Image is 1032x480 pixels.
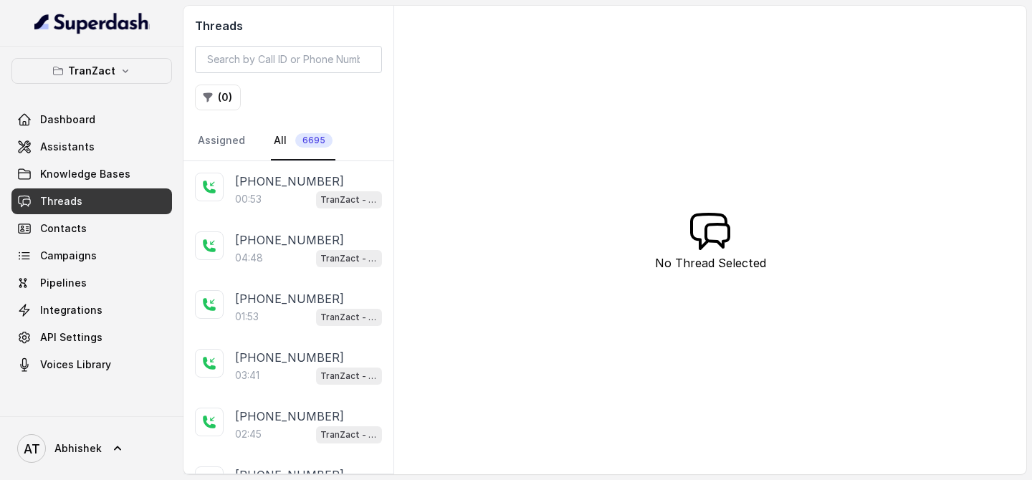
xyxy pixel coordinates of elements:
span: Threads [40,194,82,208]
a: Campaigns [11,243,172,269]
text: AT [24,441,40,456]
span: Campaigns [40,249,97,263]
span: Voices Library [40,357,111,372]
span: Pipelines [40,276,87,290]
a: Contacts [11,216,172,241]
span: API Settings [40,330,102,345]
a: Dashboard [11,107,172,133]
span: Dashboard [40,112,95,127]
a: Abhishek [11,428,172,469]
p: TranZact - Outbound Call Assistant [320,310,378,325]
p: 02:45 [235,427,262,441]
p: [PHONE_NUMBER] [235,231,344,249]
p: No Thread Selected [655,254,766,272]
p: 04:48 [235,251,263,265]
input: Search by Call ID or Phone Number [195,46,382,73]
span: Contacts [40,221,87,236]
a: Threads [11,188,172,214]
p: TranZact - Outbound Call Assistant [320,369,378,383]
span: Integrations [40,303,102,317]
p: TranZact - Outbound Call Assistant [320,193,378,207]
h2: Threads [195,17,382,34]
p: TranZact - Outbound Call Assistant [320,428,378,442]
p: TranZact [68,62,115,80]
a: All6695 [271,122,335,160]
p: TranZact - Outbound Call Assistant [320,251,378,266]
span: Assistants [40,140,95,154]
a: Pipelines [11,270,172,296]
p: [PHONE_NUMBER] [235,408,344,425]
span: 6695 [295,133,333,148]
p: 01:53 [235,309,259,324]
p: [PHONE_NUMBER] [235,349,344,366]
a: Integrations [11,297,172,323]
a: API Settings [11,325,172,350]
p: [PHONE_NUMBER] [235,173,344,190]
span: Knowledge Bases [40,167,130,181]
a: Assistants [11,134,172,160]
a: Assigned [195,122,248,160]
p: 03:41 [235,368,259,383]
nav: Tabs [195,122,382,160]
a: Voices Library [11,352,172,378]
span: Abhishek [54,441,102,456]
p: 00:53 [235,192,262,206]
button: (0) [195,85,241,110]
p: [PHONE_NUMBER] [235,290,344,307]
button: TranZact [11,58,172,84]
img: light.svg [34,11,150,34]
a: Knowledge Bases [11,161,172,187]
